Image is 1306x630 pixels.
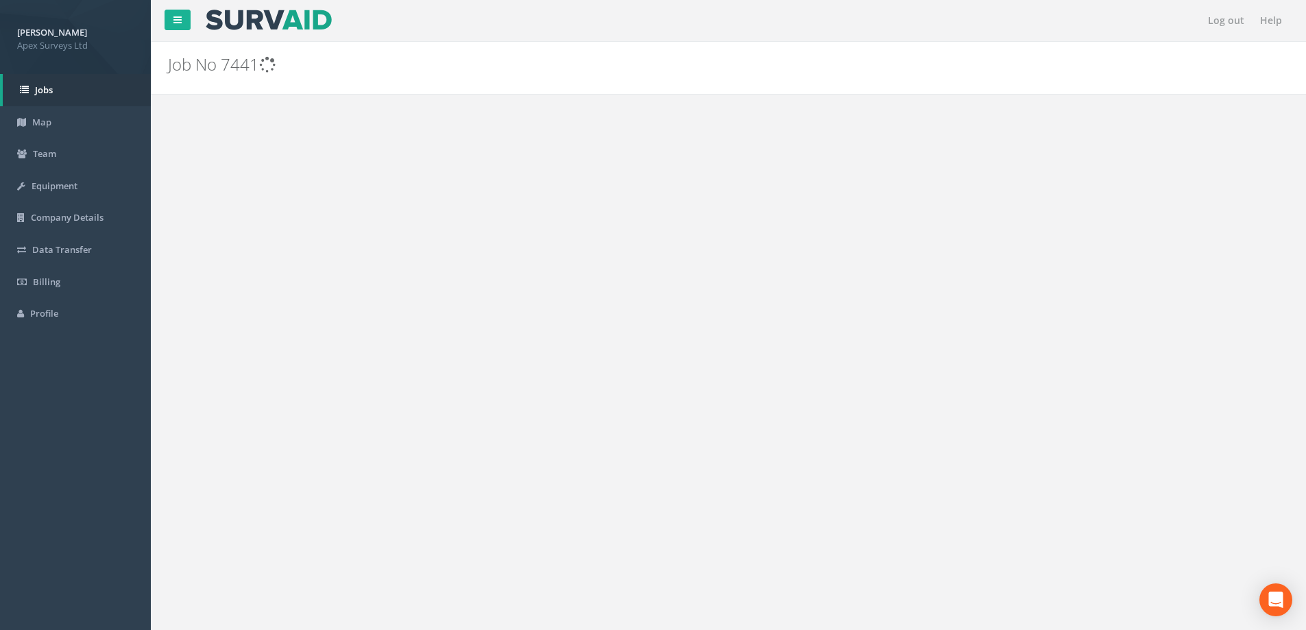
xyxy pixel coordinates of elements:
span: Equipment [32,180,77,192]
div: Open Intercom Messenger [1259,583,1292,616]
span: Map [32,116,51,128]
span: Team [33,147,56,160]
h2: Job No 7441 [168,56,1099,73]
span: Jobs [35,84,53,96]
span: Company Details [31,211,104,223]
a: Jobs [3,74,151,106]
strong: [PERSON_NAME] [17,26,87,38]
span: Profile [30,307,58,319]
span: Data Transfer [32,243,92,256]
span: Apex Surveys Ltd [17,39,134,52]
a: [PERSON_NAME] Apex Surveys Ltd [17,23,134,51]
span: Billing [33,276,60,288]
